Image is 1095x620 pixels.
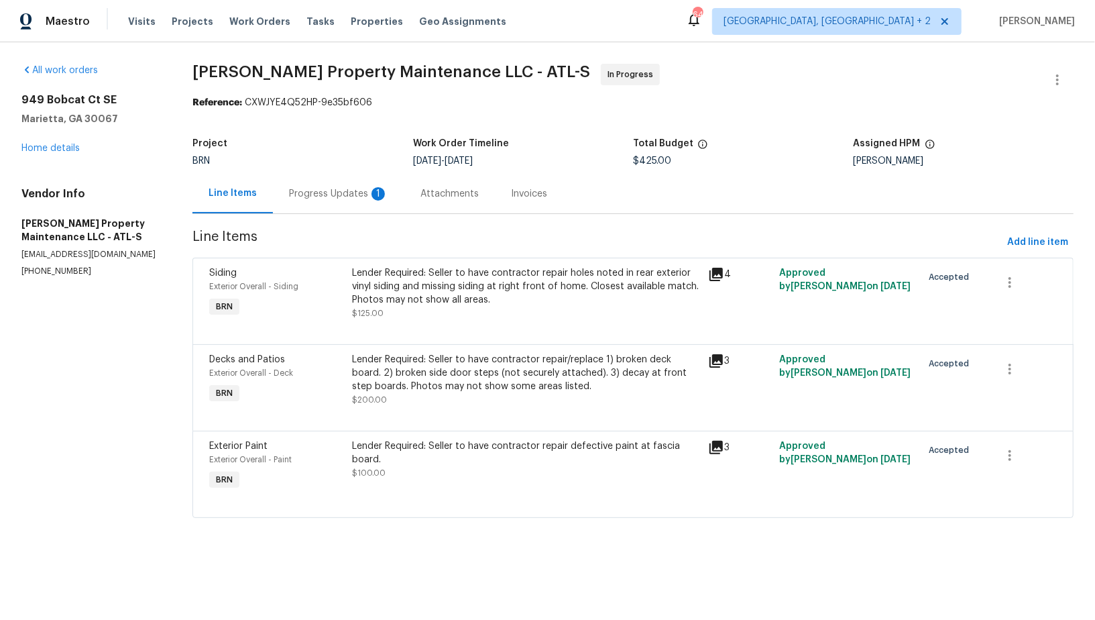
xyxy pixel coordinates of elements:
[192,98,242,107] b: Reference:
[192,156,210,166] span: BRN
[881,282,911,291] span: [DATE]
[881,368,911,378] span: [DATE]
[420,187,479,201] div: Attachments
[209,187,257,200] div: Line Items
[211,473,238,486] span: BRN
[46,15,90,28] span: Maestro
[352,396,387,404] span: $200.00
[413,156,441,166] span: [DATE]
[209,369,293,377] span: Exterior Overall - Deck
[708,266,771,282] div: 4
[633,156,671,166] span: $425.00
[854,139,921,148] h5: Assigned HPM
[21,217,160,244] h5: [PERSON_NAME] Property Maintenance LLC - ATL-S
[693,8,702,21] div: 64
[708,353,771,369] div: 3
[371,187,385,201] div: 1
[352,266,701,307] div: Lender Required: Seller to have contractor repair holes noted in rear exterior vinyl siding and m...
[929,444,974,457] span: Accepted
[211,300,238,313] span: BRN
[209,355,285,364] span: Decks and Patios
[128,15,156,28] span: Visits
[994,15,1075,28] span: [PERSON_NAME]
[608,68,658,81] span: In Progress
[21,112,160,125] h5: Marietta, GA 30067
[925,139,935,156] span: The hpm assigned to this work order.
[780,268,911,291] span: Approved by [PERSON_NAME] on
[413,156,473,166] span: -
[289,187,388,201] div: Progress Updates
[854,156,1074,166] div: [PERSON_NAME]
[708,440,771,456] div: 3
[352,353,701,393] div: Lender Required: Seller to have contractor repair/replace 1) broken deck board. 2) broken side do...
[351,15,403,28] span: Properties
[306,17,335,26] span: Tasks
[419,15,506,28] span: Geo Assignments
[881,455,911,464] span: [DATE]
[633,139,693,148] h5: Total Budget
[352,309,384,317] span: $125.00
[192,96,1074,109] div: CXWJYE4Q52HP-9e35bf606
[697,139,708,156] span: The total cost of line items that have been proposed by Opendoor. This sum includes line items th...
[192,139,227,148] h5: Project
[21,144,80,153] a: Home details
[21,249,160,260] p: [EMAIL_ADDRESS][DOMAIN_NAME]
[21,93,160,107] h2: 949 Bobcat Ct SE
[1002,230,1074,255] button: Add line item
[352,469,386,477] span: $100.00
[445,156,473,166] span: [DATE]
[780,442,911,464] span: Approved by [PERSON_NAME] on
[929,270,974,284] span: Accepted
[209,282,298,291] span: Exterior Overall - Siding
[211,386,238,400] span: BRN
[352,440,701,466] div: Lender Required: Seller to have contractor repair defective paint at fascia board.
[413,139,509,148] h5: Work Order Timeline
[192,64,590,80] span: [PERSON_NAME] Property Maintenance LLC - ATL-S
[229,15,290,28] span: Work Orders
[929,357,974,370] span: Accepted
[1007,234,1068,251] span: Add line item
[209,442,268,451] span: Exterior Paint
[209,456,292,464] span: Exterior Overall - Paint
[192,230,1002,255] span: Line Items
[21,187,160,201] h4: Vendor Info
[209,268,237,278] span: Siding
[21,66,98,75] a: All work orders
[21,266,160,277] p: [PHONE_NUMBER]
[511,187,547,201] div: Invoices
[780,355,911,378] span: Approved by [PERSON_NAME] on
[172,15,213,28] span: Projects
[724,15,931,28] span: [GEOGRAPHIC_DATA], [GEOGRAPHIC_DATA] + 2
